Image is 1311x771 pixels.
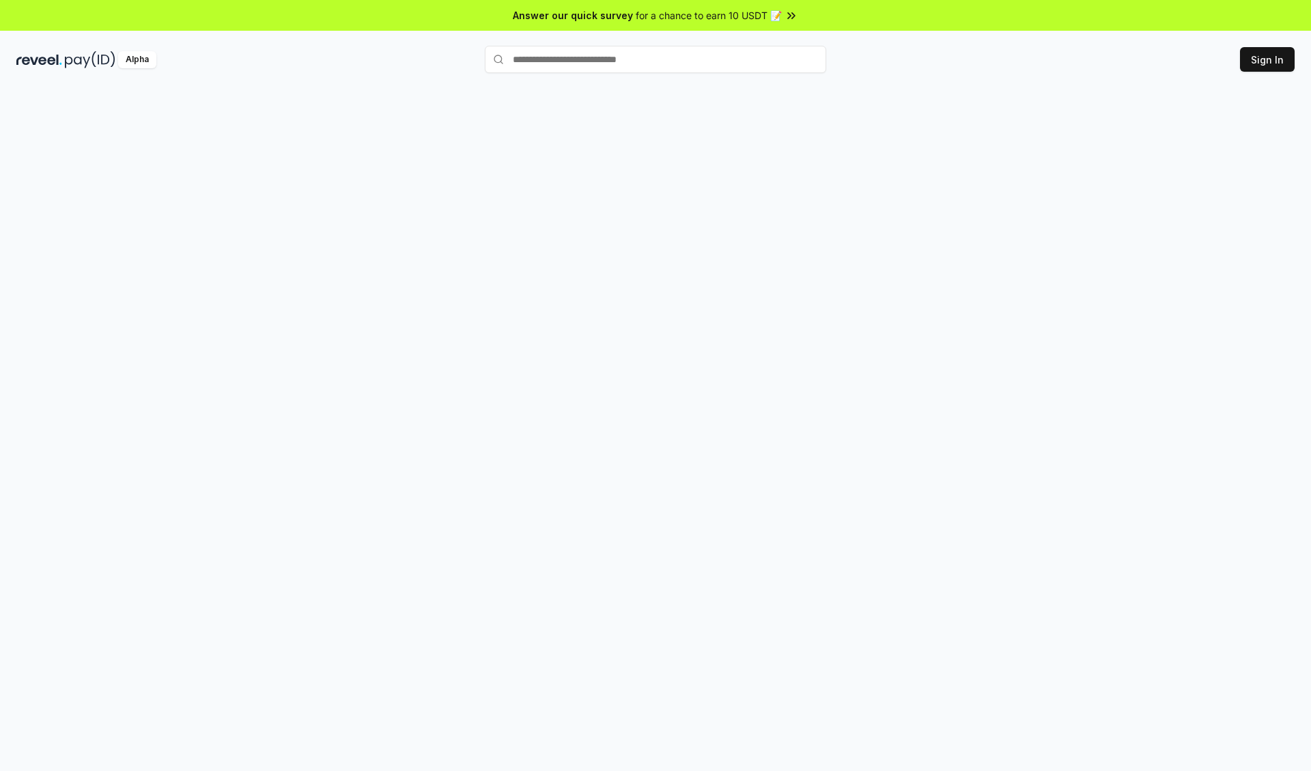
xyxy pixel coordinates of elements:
span: for a chance to earn 10 USDT 📝 [636,8,782,23]
div: Alpha [118,51,156,68]
img: pay_id [65,51,115,68]
button: Sign In [1240,47,1295,72]
span: Answer our quick survey [513,8,633,23]
img: reveel_dark [16,51,62,68]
